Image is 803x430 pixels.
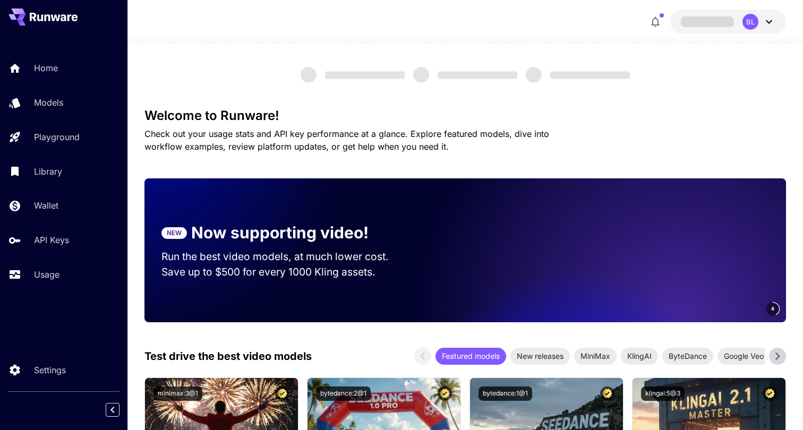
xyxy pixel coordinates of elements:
[510,348,570,365] div: New releases
[34,268,59,281] p: Usage
[316,386,371,401] button: bytedance:2@1
[510,350,570,362] span: New releases
[34,62,58,74] p: Home
[114,400,127,419] div: Collapse sidebar
[144,128,549,152] span: Check out your usage stats and API key performance at a glance. Explore featured models, dive int...
[144,348,312,364] p: Test drive the best video models
[621,350,658,362] span: KlingAI
[742,14,758,30] div: BL
[763,386,777,401] button: Certified Model – Vetted for best performance and includes a commercial license.
[34,364,66,376] p: Settings
[717,348,770,365] div: Google Veo
[34,199,58,212] p: Wallet
[34,131,80,143] p: Playground
[34,234,69,246] p: API Keys
[662,350,713,362] span: ByteDance
[435,348,506,365] div: Featured models
[153,386,202,401] button: minimax:3@1
[600,386,614,401] button: Certified Model – Vetted for best performance and includes a commercial license.
[34,96,63,109] p: Models
[662,348,713,365] div: ByteDance
[771,305,774,313] span: 4
[161,264,409,280] p: Save up to $500 for every 1000 Kling assets.
[670,10,786,34] button: BL
[167,228,182,238] p: NEW
[144,108,786,123] h3: Welcome to Runware!
[641,386,685,401] button: klingai:5@3
[717,350,770,362] span: Google Veo
[191,221,369,245] p: Now supporting video!
[161,249,409,264] p: Run the best video models, at much lower cost.
[106,403,119,417] button: Collapse sidebar
[275,386,289,401] button: Certified Model – Vetted for best performance and includes a commercial license.
[438,386,452,401] button: Certified Model – Vetted for best performance and includes a commercial license.
[574,348,617,365] div: MiniMax
[574,350,617,362] span: MiniMax
[34,165,62,178] p: Library
[621,348,658,365] div: KlingAI
[435,350,506,362] span: Featured models
[479,386,532,401] button: bytedance:1@1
